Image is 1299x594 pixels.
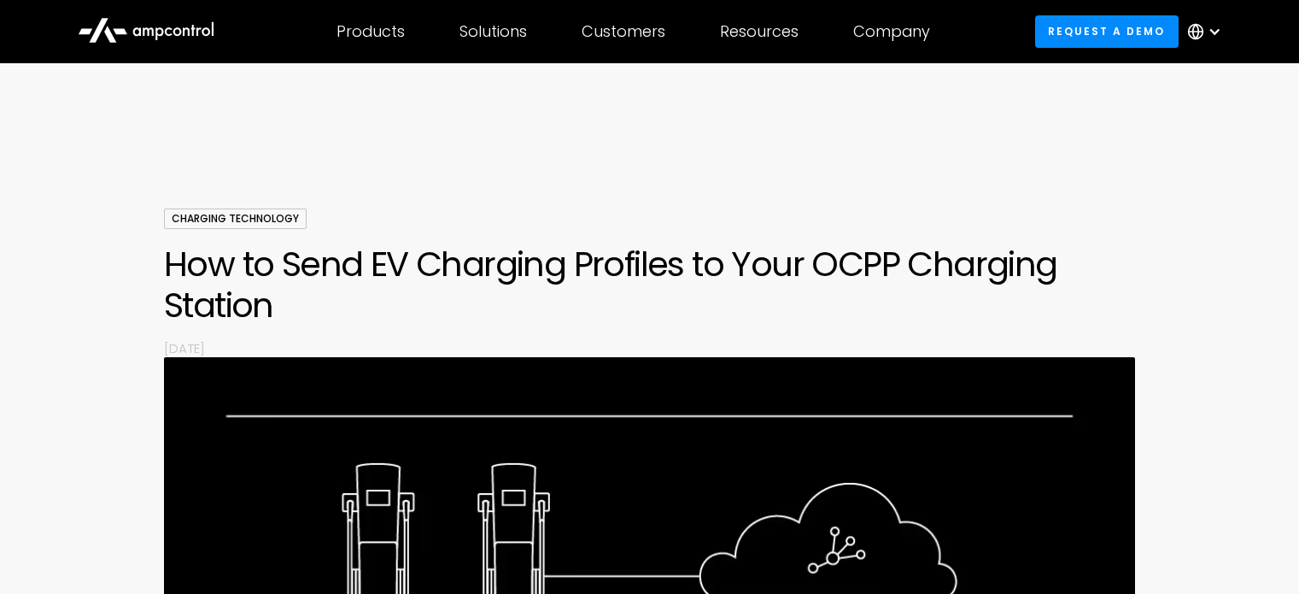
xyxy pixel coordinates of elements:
div: Customers [582,22,665,41]
div: Resources [720,22,799,41]
div: Products [336,22,405,41]
a: Request a demo [1035,15,1179,47]
p: [DATE] [164,339,1135,357]
div: Company [853,22,930,41]
h1: How to Send EV Charging Profiles to Your OCPP Charging Station [164,244,1135,326]
div: Solutions [459,22,527,41]
div: Charging Technology [164,209,307,229]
